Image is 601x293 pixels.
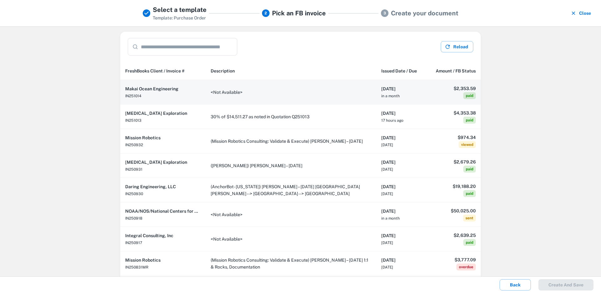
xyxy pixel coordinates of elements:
h5: Pick an FB invoice [272,8,326,18]
span: IN250932 [125,143,143,147]
span: IN250930 [125,192,143,196]
td: (Mission Robotics Consulting: Validate & Execute) [PERSON_NAME] – [DATE] [206,129,376,153]
span: in a month [381,94,400,98]
span: [DATE] [381,192,393,196]
button: Reload [441,41,473,52]
h6: Integral Consulting, Inc [125,232,201,239]
span: Amount / FB Status [436,67,476,75]
span: Issued Date / Due [381,67,417,75]
h6: [MEDICAL_DATA] Exploration [125,159,201,166]
button: Close [569,5,593,21]
h6: [MEDICAL_DATA] Exploration [125,110,201,117]
span: Description [211,67,235,75]
span: sent [463,215,476,221]
h6: [DATE] [381,110,421,117]
h6: $3,777.09 [431,256,476,263]
span: viewed [459,141,476,148]
td: (Mission Robotics Consulting: Validate & Execute) [PERSON_NAME] – [DATE] 1:1 & Rocks, Documentation [206,251,376,276]
h6: [DATE] [381,159,421,166]
h6: Daring Engineering, LLC [125,183,201,190]
h6: [DATE] [381,183,421,190]
h6: [DATE] [381,134,421,141]
h6: Mission Robotics [125,257,201,264]
h6: $2,639.25 [431,232,476,239]
span: [DATE] [381,241,393,245]
span: IN250931 [125,167,142,172]
h6: NOAA/NOS/National Centers for Coastal Ocean Science [125,208,201,215]
span: [DATE] [381,265,393,269]
span: FreshBooks Client / Invoice # [125,67,185,75]
td: <Not Available> [206,80,376,104]
span: paid [463,92,476,99]
span: [DATE] [381,143,393,147]
span: IN250918 [125,216,142,221]
td: <Not Available> [206,227,376,251]
td: 30% of $14,511.27 as noted in Quotation Q251013 [206,104,376,129]
text: 3 [383,11,386,15]
h6: [DATE] [381,257,421,264]
span: paid [463,190,476,197]
button: Back [500,279,531,290]
h6: $974.34 [431,134,476,141]
span: 17 hours ago [381,118,403,123]
span: IN251013 [125,118,141,123]
td: ([PERSON_NAME]) [PERSON_NAME] – [DATE] [206,153,376,178]
span: IN250917 [125,241,142,245]
span: paid [463,239,476,246]
text: 2 [265,11,267,15]
h6: $2,679.26 [431,158,476,165]
h6: [DATE] [381,208,421,215]
span: paid [463,166,476,173]
h6: $4,353.38 [431,109,476,116]
span: paid [463,117,476,124]
span: overdue [456,264,476,270]
h6: [DATE] [381,232,421,239]
h6: [DATE] [381,85,421,92]
td: <Not Available> [206,202,376,227]
h6: Mission Robotics [125,134,201,141]
span: in a month [381,216,400,221]
span: IN251014 [125,94,141,98]
td: (AnchorBot - [US_STATE]) [PERSON_NAME] – [DATE] [GEOGRAPHIC_DATA][PERSON_NAME] --> [GEOGRAPHIC_DA... [206,178,376,202]
span: [DATE] [381,167,393,172]
h6: Makai Ocean Engineering [125,85,201,92]
h6: $2,353.59 [431,85,476,92]
span: IN250831MR [125,265,148,269]
span: Template: Purchase Order [153,15,206,20]
h6: $19,188.20 [431,183,476,190]
h5: Create your document [391,8,458,18]
h5: Select a template [153,5,207,14]
h6: $50,025.00 [431,207,476,214]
